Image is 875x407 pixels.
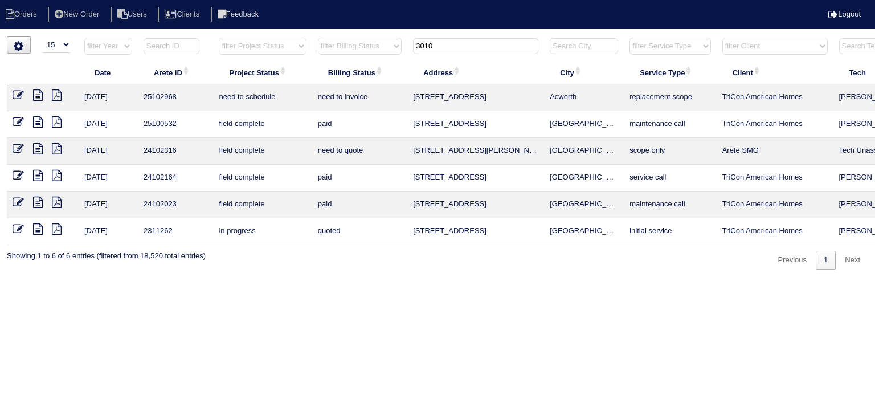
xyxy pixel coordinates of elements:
[717,138,833,165] td: Arete SMG
[144,38,199,54] input: Search ID
[312,84,407,111] td: need to invoice
[717,218,833,245] td: TriCon American Homes
[544,192,624,218] td: [GEOGRAPHIC_DATA]
[407,84,544,111] td: [STREET_ADDRESS]
[312,111,407,138] td: paid
[138,192,213,218] td: 24102023
[48,10,108,18] a: New Order
[79,138,138,165] td: [DATE]
[407,60,544,84] th: Address: activate to sort column ascending
[312,138,407,165] td: need to quote
[213,218,312,245] td: in progress
[111,10,156,18] a: Users
[407,192,544,218] td: [STREET_ADDRESS]
[544,60,624,84] th: City: activate to sort column ascending
[312,60,407,84] th: Billing Status: activate to sort column ascending
[407,165,544,192] td: [STREET_ADDRESS]
[138,111,213,138] td: 25100532
[544,84,624,111] td: Acworth
[213,60,312,84] th: Project Status: activate to sort column ascending
[624,60,716,84] th: Service Type: activate to sort column ascending
[413,38,538,54] input: Search Address
[7,245,206,261] div: Showing 1 to 6 of 6 entries (filtered from 18,520 total entries)
[544,218,624,245] td: [GEOGRAPHIC_DATA]
[624,111,716,138] td: maintenance call
[624,165,716,192] td: service call
[312,165,407,192] td: paid
[111,7,156,22] li: Users
[544,111,624,138] td: [GEOGRAPHIC_DATA]
[138,84,213,111] td: 25102968
[158,7,208,22] li: Clients
[158,10,208,18] a: Clients
[79,192,138,218] td: [DATE]
[717,192,833,218] td: TriCon American Homes
[544,138,624,165] td: [GEOGRAPHIC_DATA]
[717,111,833,138] td: TriCon American Homes
[717,165,833,192] td: TriCon American Homes
[79,60,138,84] th: Date
[816,251,836,270] a: 1
[624,84,716,111] td: replacement scope
[544,165,624,192] td: [GEOGRAPHIC_DATA]
[138,218,213,245] td: 2311262
[407,111,544,138] td: [STREET_ADDRESS]
[717,84,833,111] td: TriCon American Homes
[213,111,312,138] td: field complete
[79,111,138,138] td: [DATE]
[138,165,213,192] td: 24102164
[138,138,213,165] td: 24102316
[79,165,138,192] td: [DATE]
[407,218,544,245] td: [STREET_ADDRESS]
[717,60,833,84] th: Client: activate to sort column ascending
[624,218,716,245] td: initial service
[550,38,618,54] input: Search City
[48,7,108,22] li: New Order
[770,251,815,270] a: Previous
[312,218,407,245] td: quoted
[79,218,138,245] td: [DATE]
[211,7,268,22] li: Feedback
[624,192,716,218] td: maintenance call
[624,138,716,165] td: scope only
[407,138,544,165] td: [STREET_ADDRESS][PERSON_NAME]
[213,192,312,218] td: field complete
[213,165,312,192] td: field complete
[213,84,312,111] td: need to schedule
[213,138,312,165] td: field complete
[138,60,213,84] th: Arete ID: activate to sort column ascending
[312,192,407,218] td: paid
[828,10,861,18] a: Logout
[79,84,138,111] td: [DATE]
[837,251,868,270] a: Next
